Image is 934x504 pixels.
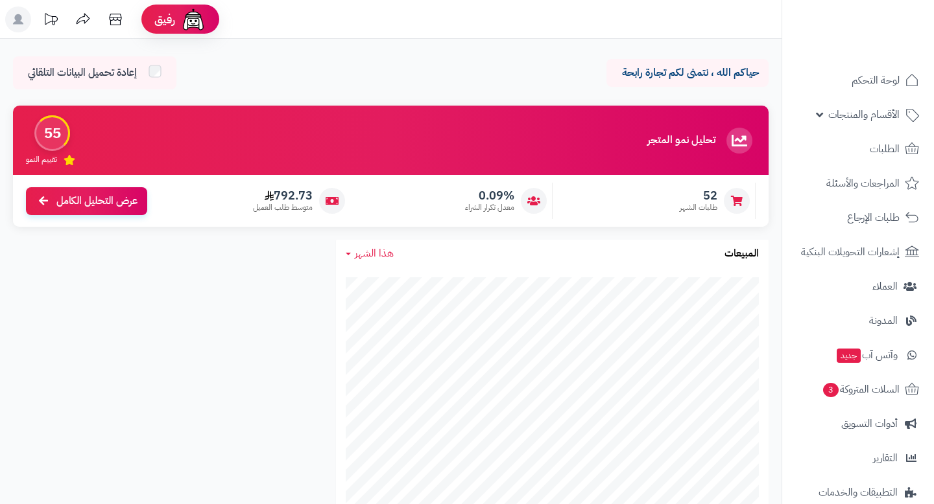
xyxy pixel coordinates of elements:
[154,12,175,27] span: رفيق
[841,415,898,433] span: أدوات التسويق
[346,246,394,261] a: هذا الشهر
[26,154,57,165] span: تقييم النمو
[822,380,900,398] span: السلات المتروكة
[790,236,926,268] a: إشعارات التحويلات البنكية
[790,408,926,439] a: أدوات التسويق
[465,202,514,213] span: معدل تكرار الشراء
[823,383,839,397] span: 3
[724,248,759,260] h3: المبيعات
[847,209,900,227] span: طلبات الإرجاع
[837,349,861,363] span: جديد
[253,189,313,203] span: 792.73
[790,442,926,474] a: التقارير
[465,189,514,203] span: 0.09%
[835,346,898,364] span: وآتس آب
[790,202,926,233] a: طلبات الإرجاع
[872,277,898,295] span: العملاء
[790,133,926,165] a: الطلبات
[870,140,900,158] span: الطلبات
[26,187,147,215] a: عرض التحليل الكامل
[846,36,922,63] img: logo-2.png
[680,189,717,203] span: 52
[790,339,926,371] a: وآتس آبجديد
[790,374,926,405] a: السلات المتروكة3
[790,168,926,199] a: المراجعات والأسئلة
[852,71,900,89] span: لوحة التحكم
[790,305,926,336] a: المدونة
[28,65,137,80] span: إعادة تحميل البيانات التلقائي
[869,312,898,330] span: المدونة
[819,483,898,501] span: التطبيقات والخدمات
[801,243,900,261] span: إشعارات التحويلات البنكية
[790,271,926,302] a: العملاء
[355,246,394,261] span: هذا الشهر
[647,135,715,146] h3: تحليل نمو المتجر
[56,194,138,209] span: عرض التحليل الكامل
[253,202,313,213] span: متوسط طلب العميل
[873,449,898,467] span: التقارير
[34,6,67,36] a: تحديثات المنصة
[828,106,900,124] span: الأقسام والمنتجات
[616,65,759,80] p: حياكم الله ، نتمنى لكم تجارة رابحة
[826,174,900,192] span: المراجعات والأسئلة
[680,202,717,213] span: طلبات الشهر
[790,65,926,96] a: لوحة التحكم
[180,6,206,32] img: ai-face.png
